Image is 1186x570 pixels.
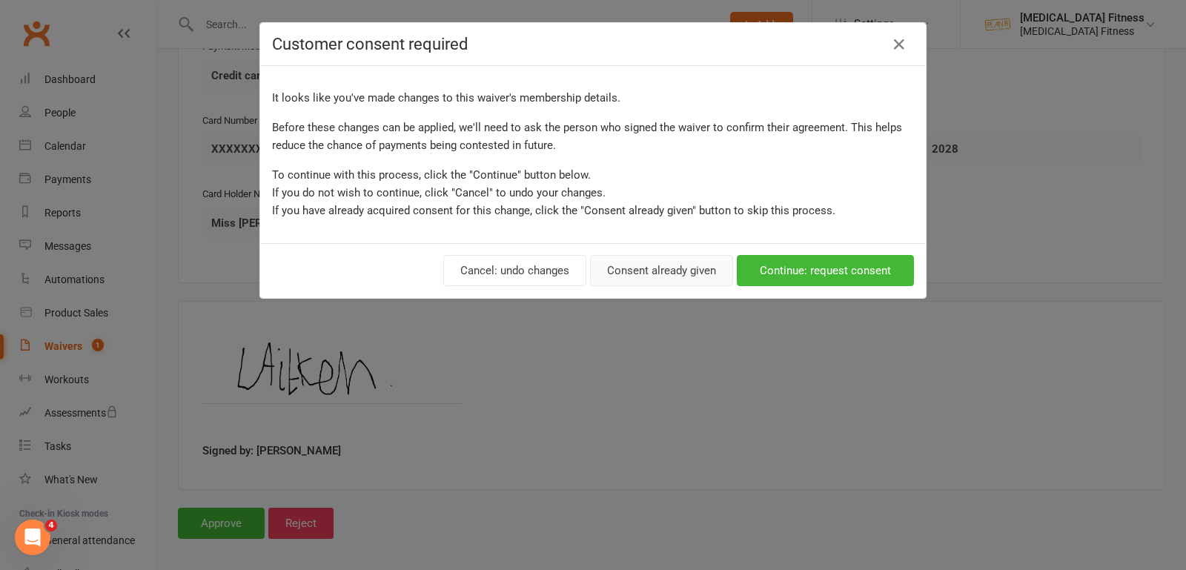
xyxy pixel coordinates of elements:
p: It looks like you've made changes to this waiver's membership details. [272,89,914,107]
button: Consent already given [590,255,733,286]
span: If you have already acquired consent for this change, click the "Consent already given" button to... [272,204,835,217]
iframe: Intercom live chat [15,520,50,555]
span: 4 [45,520,57,531]
button: Close [887,33,911,56]
button: Cancel: undo changes [443,255,586,286]
span: Customer consent required [272,35,468,53]
p: Before these changes can be applied, we'll need to ask the person who signed the waiver to confir... [272,119,914,154]
button: Continue: request consent [737,255,914,286]
p: To continue with this process, click the "Continue" button below. If you do not wish to continue,... [272,166,914,219]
